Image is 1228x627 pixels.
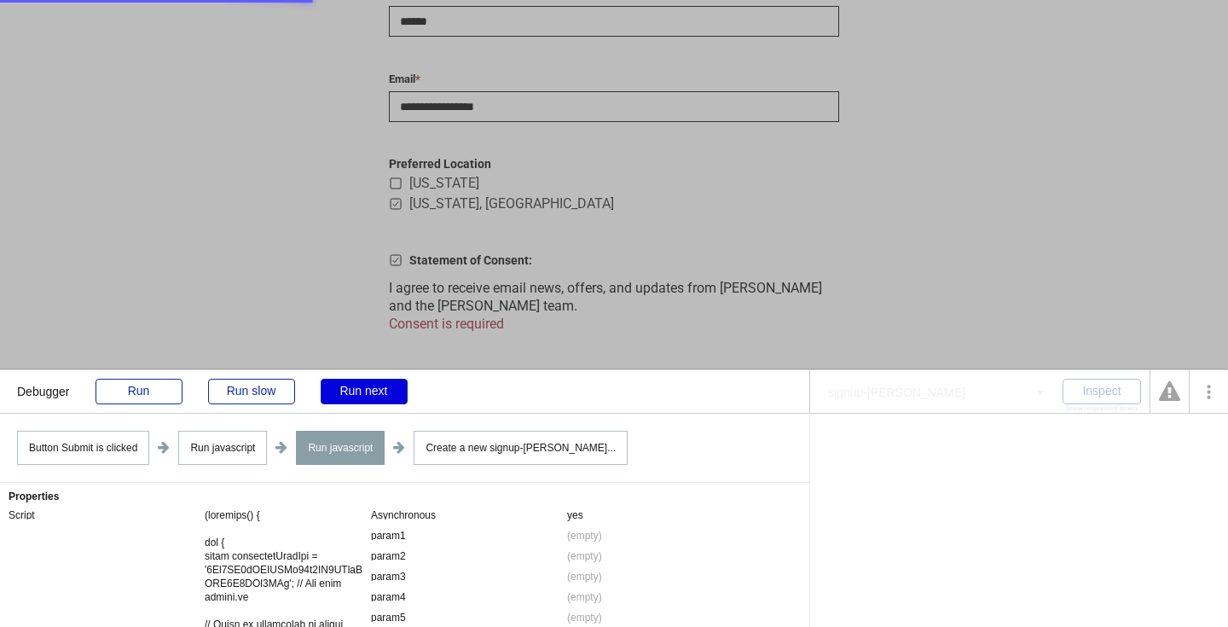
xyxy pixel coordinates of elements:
div: (empty) [567,590,602,604]
div: (empty) [567,570,602,583]
div: Run slow [208,379,295,404]
div: Debugger [17,370,70,398]
div: Create a new signup-[PERSON_NAME]... [414,431,628,465]
div: Properties [9,491,801,502]
div: Run javascript [178,431,267,465]
div: param3 [371,570,567,581]
div: (empty) [567,549,602,563]
div: Script [9,508,205,520]
div: param1 [371,529,567,540]
div: param4 [371,590,567,601]
div: Asynchronous [371,508,567,520]
div: (empty) [567,611,602,624]
div: yes [567,508,583,522]
div: Run next [321,379,408,404]
div: param2 [371,549,567,560]
div: param5 [371,611,567,622]
div: (empty) [567,529,602,543]
div: Run javascript [296,431,385,465]
div: Run [96,379,182,404]
div: Button Submit is clicked [17,431,149,465]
